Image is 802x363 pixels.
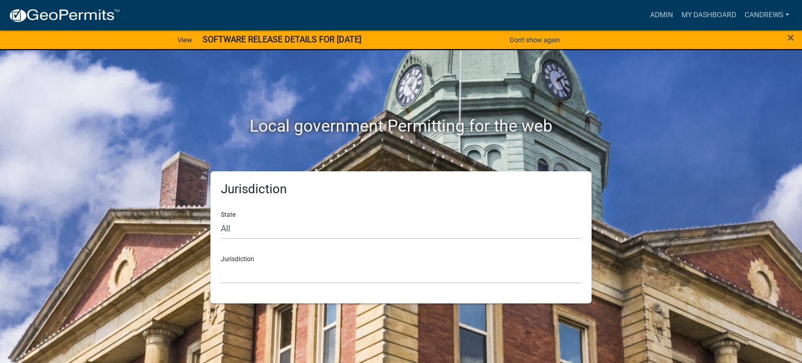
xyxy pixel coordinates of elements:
a: candrews [740,5,794,25]
h5: Jurisdiction [221,182,581,197]
a: My Dashboard [677,5,740,25]
button: Don't show again [505,31,564,49]
a: View [173,31,196,49]
strong: SOFTWARE RELEASE DETAILS FOR [DATE] [203,34,361,44]
h2: Local government Permitting for the web [111,116,691,136]
span: × [787,30,794,45]
button: Close [787,31,794,44]
a: Admin [646,5,677,25]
